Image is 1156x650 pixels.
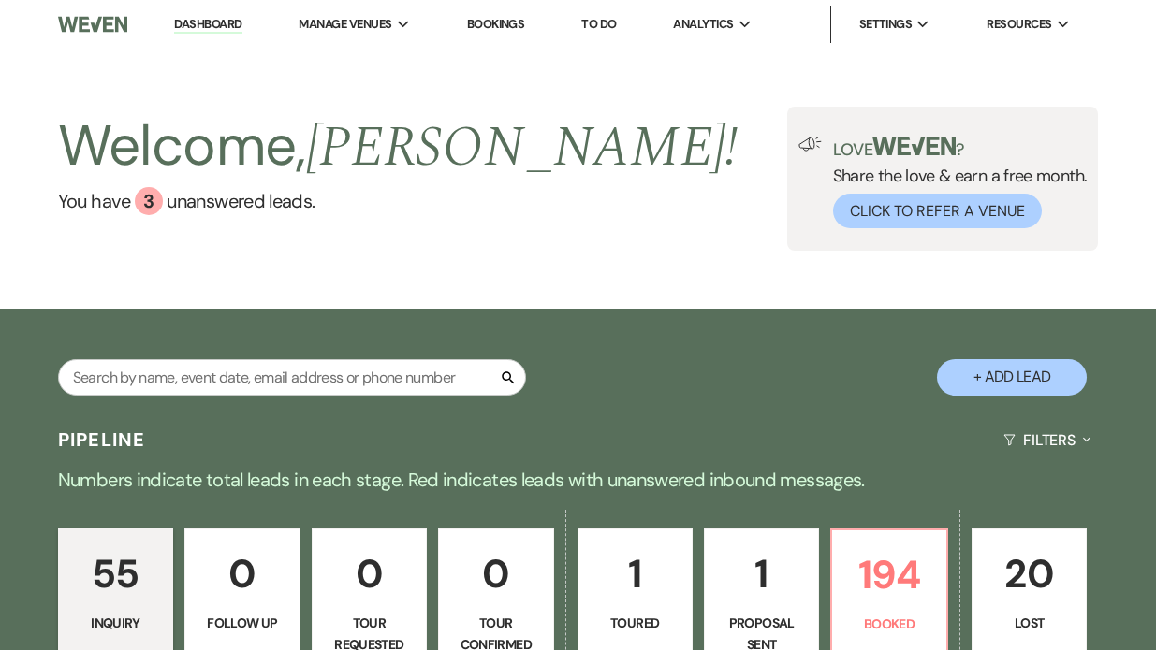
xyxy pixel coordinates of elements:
[174,16,241,34] a: Dashboard
[673,15,733,34] span: Analytics
[843,614,934,634] p: Booked
[70,613,161,633] p: Inquiry
[58,187,739,215] a: You have 3 unanswered leads.
[872,137,956,155] img: weven-logo-green.svg
[450,542,541,605] p: 0
[324,542,415,605] p: 0
[70,542,161,605] p: 55
[58,107,739,187] h2: Welcome,
[716,542,807,605] p: 1
[581,16,616,32] a: To Do
[859,15,913,34] span: Settings
[833,137,1088,158] p: Love ?
[58,5,127,44] img: Weven Logo
[135,187,163,215] div: 3
[984,613,1075,633] p: Lost
[467,16,525,32] a: Bookings
[843,543,934,606] p: 194
[590,613,680,633] p: Toured
[58,359,526,396] input: Search by name, event date, email address or phone number
[197,542,287,605] p: 0
[306,105,739,191] span: [PERSON_NAME] !
[996,415,1098,465] button: Filters
[833,194,1042,228] button: Click to Refer a Venue
[822,137,1088,228] div: Share the love & earn a free month.
[984,542,1075,605] p: 20
[590,542,680,605] p: 1
[937,359,1087,396] button: + Add Lead
[58,426,146,453] h3: Pipeline
[197,613,287,633] p: Follow Up
[798,137,822,152] img: loud-speaker-illustration.svg
[987,15,1051,34] span: Resources
[299,15,391,34] span: Manage Venues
